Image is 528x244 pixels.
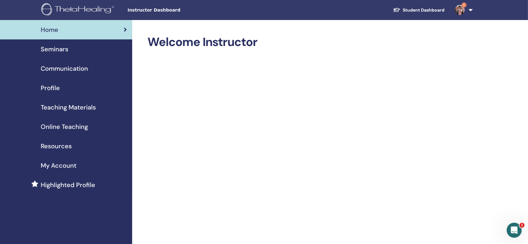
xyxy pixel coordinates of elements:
[41,25,58,34] span: Home
[41,161,76,170] span: My Account
[41,83,60,93] span: Profile
[148,35,472,49] h2: Welcome Instructor
[41,3,116,17] img: logo.png
[41,64,88,73] span: Communication
[41,141,72,151] span: Resources
[41,44,68,54] span: Seminars
[462,3,467,8] span: 9
[507,223,522,238] iframe: Intercom live chat
[455,5,465,15] img: default.jpg
[127,7,221,13] span: Instructor Dashboard
[520,223,525,228] span: 1
[388,4,450,16] a: Student Dashboard
[41,180,95,190] span: Highlighted Profile
[41,122,88,131] span: Online Teaching
[393,7,401,13] img: graduation-cap-white.svg
[41,103,96,112] span: Teaching Materials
